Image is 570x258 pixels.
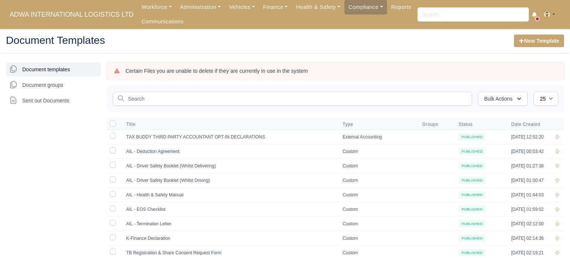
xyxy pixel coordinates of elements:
[511,121,546,127] button: Date Created
[137,14,188,29] a: Communications
[122,231,338,245] td: K-Finance Declaration
[459,206,486,213] small: Published
[459,177,486,184] small: Published
[507,173,551,187] td: [DATE] 01:30:47
[6,7,137,22] a: ADWA INTERNATIONAL LOGISTICS LTD
[126,121,135,127] span: Title
[338,144,418,159] td: Custom
[507,187,551,202] td: [DATE] 01:44:03
[343,121,359,127] button: Type
[459,148,486,155] small: Published
[126,121,141,127] button: Title
[22,66,70,73] span: Document templates
[22,81,63,89] span: Document groups
[338,159,418,173] td: Custom
[338,202,418,216] td: Custom
[507,144,551,159] td: [DATE] 00:03:42
[122,216,338,231] td: AIL - Terminaton Letter
[507,202,551,216] td: [DATE] 01:59:02
[6,94,101,108] a: Sent out Documents
[459,121,473,127] span: Status
[417,7,529,22] input: Search...
[6,62,101,76] a: Document templates
[459,220,486,227] small: Published
[478,92,528,106] button: Bulk Actions
[113,92,472,106] input: Search
[125,68,557,75] div: Certain Files you are unable to delete if they are currently in use in the system
[459,235,486,242] small: Published
[122,159,338,173] td: AIL - Driver Safety Booklet (Whilst Delivering)
[338,216,418,231] td: Custom
[22,97,69,104] span: Sent out Documents
[514,35,564,47] button: New Template
[122,144,338,159] td: AIL - Deduction Agreement
[507,231,551,245] td: [DATE] 02:14:36
[459,121,479,127] button: Status
[6,62,101,108] nav: Sidebar
[122,173,338,187] td: AIL - Driver Safety Booklet (Whilst Driving)
[0,29,570,53] div: Document Templates
[338,187,418,202] td: Custom
[122,202,338,216] td: AIL - EOS Checklist
[122,130,338,144] td: ТAX BUDDY THIRD PARTY ACCOUNTANT OPT-IN DECLARATIONS
[6,78,101,92] a: Document groups
[459,133,486,140] small: Published
[511,121,540,127] span: Date Created
[122,187,338,202] td: AIL - Health & Safety Manual
[459,249,486,256] small: Published
[338,231,418,245] td: Custom
[6,35,279,45] h2: Document Templates
[338,130,418,144] td: External Accounting
[507,159,551,173] td: [DATE] 01:27:38
[507,130,551,144] td: [DATE] 12:52:20
[338,173,418,187] td: Custom
[343,121,353,127] span: Type
[459,191,486,198] small: Published
[422,121,450,127] span: Groups
[507,216,551,231] td: [DATE] 02:12:00
[459,162,486,169] small: Published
